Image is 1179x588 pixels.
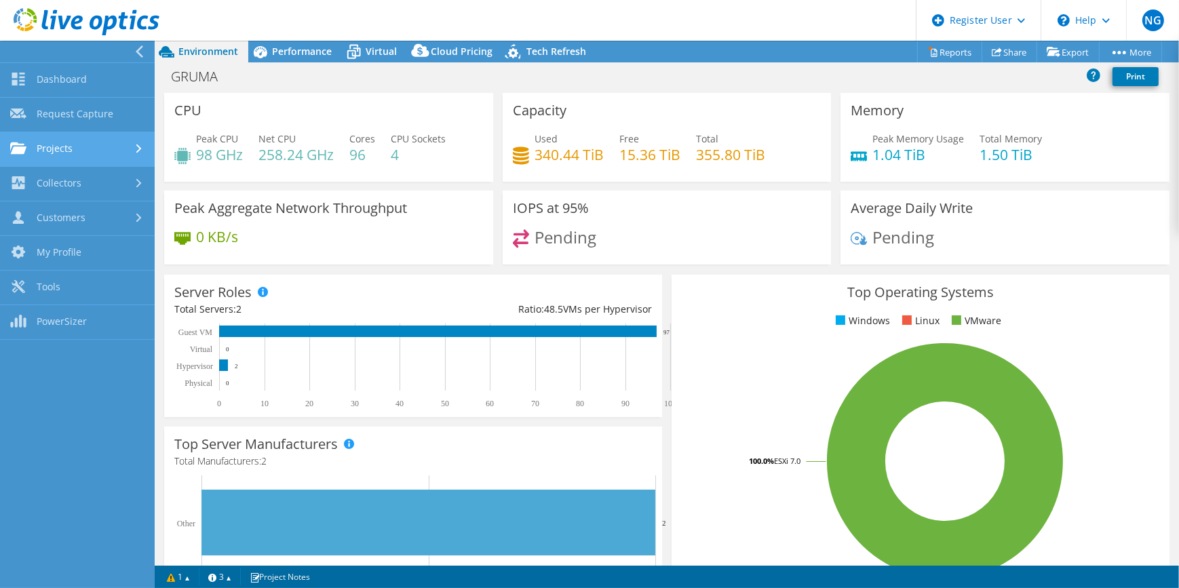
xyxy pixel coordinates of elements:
span: Cores [349,132,375,145]
h3: Top Server Manufacturers [174,437,338,452]
span: Pending [872,226,934,248]
a: Reports [917,41,982,62]
h3: Top Operating Systems [682,285,1159,300]
span: Virtual [366,45,397,58]
span: NG [1142,9,1164,31]
h3: Capacity [513,103,566,118]
text: 70 [531,399,539,408]
span: Total [696,132,718,145]
h3: Memory [851,103,904,118]
text: Other [177,519,195,528]
text: 50 [441,399,449,408]
span: Net CPU [258,132,296,145]
h4: 258.24 GHz [258,147,334,162]
text: 60 [486,399,494,408]
h4: Total Manufacturers: [174,454,652,469]
h4: 355.80 TiB [696,147,765,162]
h4: 0 KB/s [196,229,238,244]
span: CPU Sockets [391,132,446,145]
h4: 15.36 TiB [619,147,680,162]
tspan: ESXi 7.0 [774,456,800,466]
a: 1 [157,568,199,585]
h4: 4 [391,147,446,162]
h3: CPU [174,103,201,118]
h3: Average Daily Write [851,201,973,216]
div: Ratio: VMs per Hypervisor [413,302,652,317]
text: 2 [235,363,238,370]
text: 40 [395,399,404,408]
span: Performance [272,45,332,58]
span: Peak CPU [196,132,238,145]
tspan: 100.0% [749,456,774,466]
text: 97 [663,329,670,336]
text: 10 [260,399,269,408]
li: Linux [899,313,940,328]
h4: 98 GHz [196,147,243,162]
span: Environment [178,45,238,58]
text: Virtual [190,345,213,354]
h1: GRUMA [165,69,239,84]
text: 0 [226,380,229,387]
text: Guest VM [178,328,212,337]
a: Project Notes [240,568,320,585]
span: Cloud Pricing [431,45,492,58]
a: Share [982,41,1037,62]
text: 0 [217,399,221,408]
text: 20 [305,399,313,408]
h4: 1.04 TiB [872,147,964,162]
div: Total Servers: [174,302,413,317]
a: 3 [199,568,241,585]
text: Physical [185,378,212,388]
text: 30 [351,399,359,408]
h3: Peak Aggregate Network Throughput [174,201,407,216]
span: 48.5 [544,302,563,315]
text: 90 [621,399,630,408]
span: 2 [236,302,241,315]
h4: 96 [349,147,375,162]
a: Export [1037,41,1100,62]
span: Pending [535,226,596,248]
a: Print [1113,67,1159,86]
span: Total Memory [980,132,1042,145]
svg: \n [1058,14,1070,26]
text: 2 [662,519,666,527]
span: Used [535,132,558,145]
h3: Server Roles [174,285,252,300]
li: VMware [948,313,1001,328]
a: More [1099,41,1162,62]
h4: 340.44 TiB [535,147,604,162]
text: 100 [664,399,676,408]
li: Windows [832,313,890,328]
text: Hypervisor [176,361,213,371]
text: 0 [226,346,229,353]
span: Free [619,132,639,145]
h4: 1.50 TiB [980,147,1042,162]
span: Tech Refresh [526,45,586,58]
h3: IOPS at 95% [513,201,589,216]
span: 2 [261,454,267,467]
text: 80 [576,399,584,408]
span: Peak Memory Usage [872,132,964,145]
